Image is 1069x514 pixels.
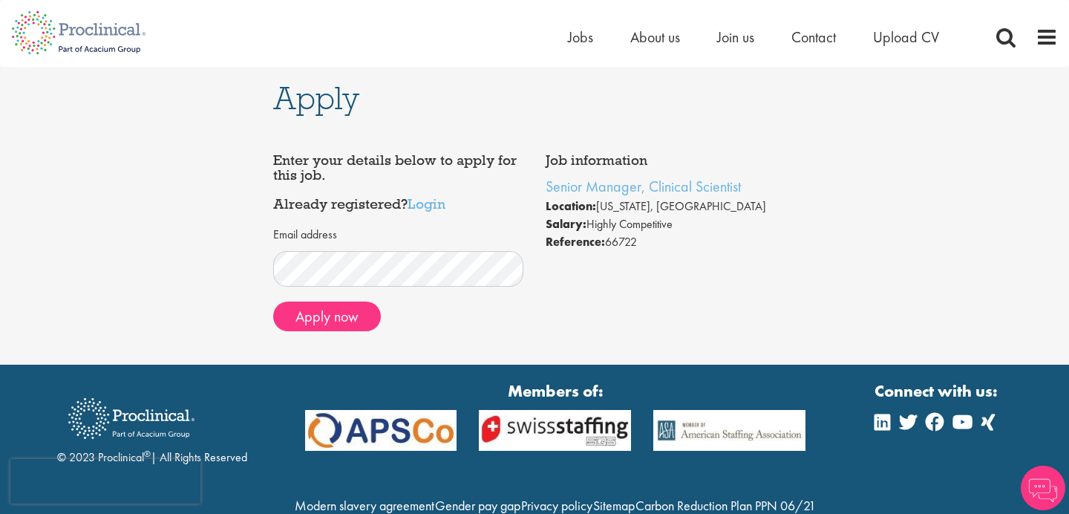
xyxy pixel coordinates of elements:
a: Upload CV [873,27,939,47]
a: Join us [717,27,754,47]
a: Modern slavery agreement [295,497,434,514]
a: Login [408,195,445,212]
strong: Reference: [546,234,605,250]
button: Apply now [273,302,381,331]
strong: Members of: [305,380,806,403]
a: About us [630,27,680,47]
img: APSCo [642,410,817,450]
a: Senior Manager, Clinical Scientist [546,177,741,196]
a: Privacy policy [521,497,592,514]
h4: Enter your details below to apply for this job. Already registered? [273,153,524,212]
span: Apply [273,78,359,118]
img: Chatbot [1021,466,1065,510]
sup: ® [144,448,151,460]
div: © 2023 Proclinical | All Rights Reserved [57,387,247,466]
a: Contact [791,27,836,47]
strong: Connect with us: [875,380,1001,403]
a: Jobs [568,27,593,47]
li: 66722 [546,233,797,251]
li: Highly Competitive [546,215,797,233]
a: Carbon Reduction Plan PPN 06/21 [635,497,816,514]
label: Email address [273,227,337,244]
a: Gender pay gap [435,497,520,514]
strong: Location: [546,198,596,214]
iframe: reCAPTCHA [10,459,200,504]
h4: Job information [546,153,797,168]
img: APSCo [468,410,642,450]
a: Sitemap [593,497,635,514]
img: APSCo [294,410,468,450]
img: Proclinical Recruitment [57,388,206,449]
strong: Salary: [546,216,586,232]
li: [US_STATE], [GEOGRAPHIC_DATA] [546,198,797,215]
